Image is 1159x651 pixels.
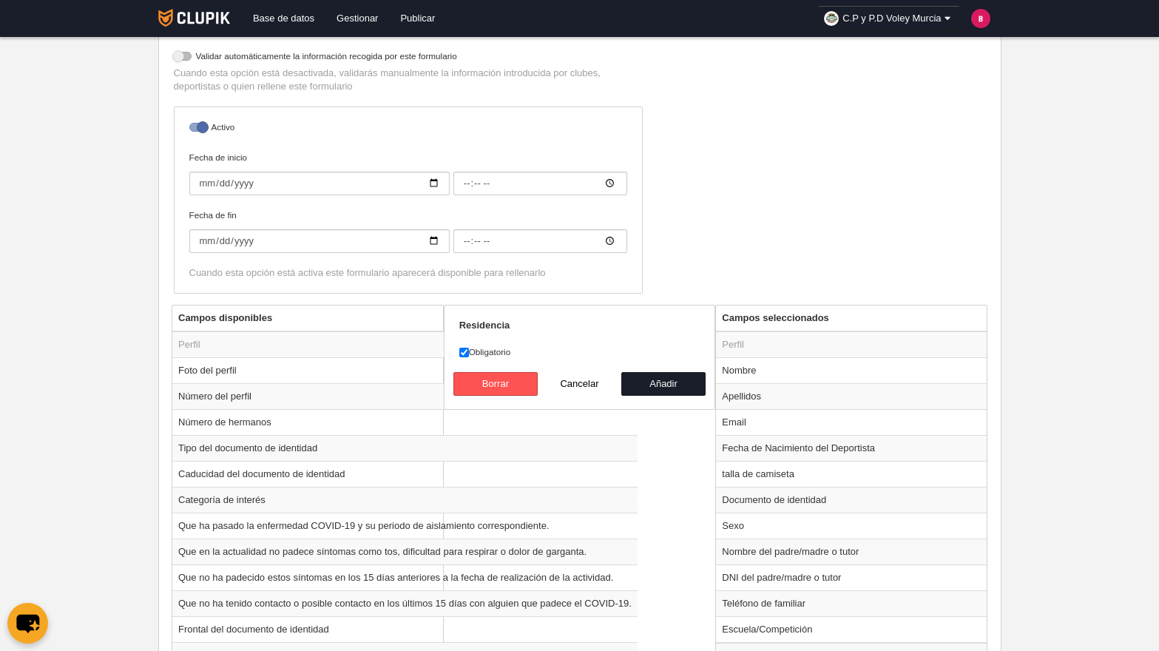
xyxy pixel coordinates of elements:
[172,409,638,435] td: Número de hermanos
[172,616,638,642] td: Frontal del documento de identidad
[172,539,638,564] td: Que en la actualidad no padece síntomas como tos, dificultad para respirar o dolor de garganta.
[172,331,638,358] td: Perfil
[716,513,987,539] td: Sexo
[716,487,987,513] td: Documento de identidad
[716,590,987,616] td: Teléfono de familiar
[453,229,627,253] input: Fecha de fin
[459,348,469,357] input: Obligatorio
[172,357,638,383] td: Foto del perfil
[172,383,638,409] td: Número del perfil
[538,372,622,396] button: Cancelar
[971,9,990,28] img: c2l6ZT0zMHgzMCZmcz05JnRleHQ9QiZiZz1kODFiNjA%3D.png
[716,357,987,383] td: Nombre
[716,435,987,461] td: Fecha de Nacimiento del Deportista
[189,209,627,253] label: Fecha de fin
[174,50,643,67] label: Validar automáticamente la información recogida por este formulario
[716,306,987,331] th: Campos seleccionados
[172,513,638,539] td: Que ha pasado la enfermedad COVID-19 y su periodo de aislamiento correspondiente.
[174,67,643,93] p: Cuando esta opción está desactivada, validarás manualmente la información introducida por clubes,...
[824,11,839,26] img: OaAGDONxMUbM.30x30.jpg
[716,616,987,643] td: Escuela/Competición
[716,409,987,435] td: Email
[453,372,538,396] button: Borrar
[189,172,450,195] input: Fecha de inicio
[459,345,700,359] label: Obligatorio
[716,564,987,590] td: DNI del padre/madre o tutor
[716,331,987,358] td: Perfil
[172,590,638,616] td: Que no ha tenido contacto o posible contacto en los últimos 15 días con alguien que padece el COV...
[459,320,510,331] strong: Residencia
[716,461,987,487] td: talla de camiseta
[189,121,627,138] label: Activo
[716,539,987,564] td: Nombre del padre/madre o tutor
[7,603,48,644] button: chat-button
[621,372,706,396] button: Añadir
[189,266,627,280] div: Cuando esta opción está activa este formulario aparecerá disponible para rellenarlo
[716,383,987,409] td: Apellidos
[158,9,230,27] img: Clupik
[172,306,638,331] th: Campos disponibles
[818,6,959,31] a: C.P y P.D Voley Murcia
[842,11,941,26] span: C.P y P.D Voley Murcia
[172,487,638,513] td: Categoría de interés
[172,435,638,461] td: Tipo del documento de identidad
[172,461,638,487] td: Caducidad del documento de identidad
[189,229,450,253] input: Fecha de fin
[172,564,638,590] td: Que no ha padecido estos síntomas en los 15 días anteriores a la fecha de realización de la activ...
[189,151,627,195] label: Fecha de inicio
[453,172,627,195] input: Fecha de inicio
